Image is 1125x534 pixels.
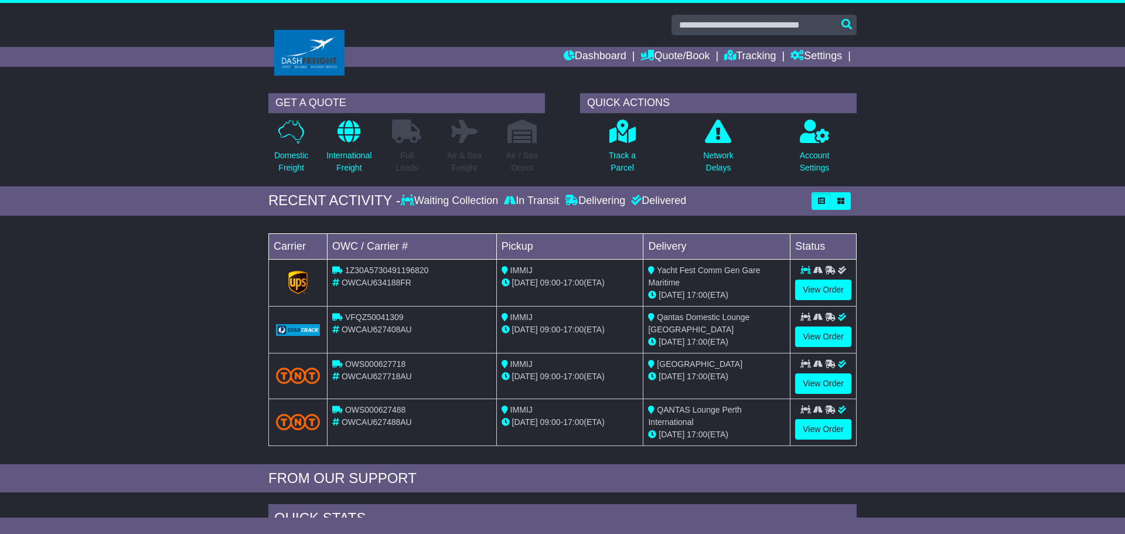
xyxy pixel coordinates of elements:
[659,430,684,439] span: [DATE]
[401,195,501,208] div: Waiting Collection
[657,359,742,369] span: [GEOGRAPHIC_DATA]
[276,414,320,430] img: TNT_Domestic.png
[790,233,857,259] td: Status
[269,233,328,259] td: Carrier
[648,405,741,427] span: QANTAS Lounge Perth International
[510,312,533,322] span: IMMIJ
[703,149,733,174] p: Network Delays
[795,419,851,440] a: View Order
[502,416,639,428] div: - (ETA)
[687,337,707,346] span: 17:00
[580,93,857,113] div: QUICK ACTIONS
[563,372,584,381] span: 17:00
[562,195,628,208] div: Delivering
[326,149,371,174] p: International Freight
[648,312,749,334] span: Qantas Domestic Lounge [GEOGRAPHIC_DATA]
[274,119,309,181] a: DomesticFreight
[648,266,760,287] span: Yacht Fest Comm Gen Gare Maritime
[795,373,851,394] a: View Order
[795,280,851,300] a: View Order
[563,325,584,334] span: 17:00
[447,149,482,174] p: Air & Sea Freight
[790,47,842,67] a: Settings
[640,47,710,67] a: Quote/Book
[512,417,538,427] span: [DATE]
[563,278,584,287] span: 17:00
[288,271,308,294] img: GetCarrierServiceLogo
[392,149,421,174] p: Full Loads
[608,119,636,181] a: Track aParcel
[268,93,545,113] div: GET A QUOTE
[345,312,404,322] span: VFQZ50041309
[687,290,707,300] span: 17:00
[800,149,830,174] p: Account Settings
[540,278,561,287] span: 09:00
[342,325,412,334] span: OWCAU627408AU
[648,336,785,348] div: (ETA)
[510,266,533,275] span: IMMIJ
[342,278,411,287] span: OWCAU634188FR
[659,337,684,346] span: [DATE]
[268,470,857,487] div: FROM OUR SUPPORT
[724,47,776,67] a: Tracking
[628,195,686,208] div: Delivered
[501,195,562,208] div: In Transit
[496,233,643,259] td: Pickup
[512,372,538,381] span: [DATE]
[326,119,372,181] a: InternationalFreight
[502,277,639,289] div: - (ETA)
[643,233,790,259] td: Delivery
[687,372,707,381] span: 17:00
[510,405,533,414] span: IMMIJ
[648,289,785,301] div: (ETA)
[276,324,320,336] img: GetCarrierServiceLogo
[795,326,851,347] a: View Order
[268,192,401,209] div: RECENT ACTIVITY -
[328,233,497,259] td: OWC / Carrier #
[540,325,561,334] span: 09:00
[510,359,533,369] span: IMMIJ
[609,149,636,174] p: Track a Parcel
[540,417,561,427] span: 09:00
[502,324,639,336] div: - (ETA)
[512,325,538,334] span: [DATE]
[540,372,561,381] span: 09:00
[563,417,584,427] span: 17:00
[502,370,639,383] div: - (ETA)
[345,266,428,275] span: 1Z30A5730491196820
[345,405,406,414] span: OWS000627488
[648,428,785,441] div: (ETA)
[564,47,626,67] a: Dashboard
[687,430,707,439] span: 17:00
[342,372,412,381] span: OWCAU627718AU
[659,372,684,381] span: [DATE]
[506,149,538,174] p: Air / Sea Depot
[512,278,538,287] span: [DATE]
[342,417,412,427] span: OWCAU627488AU
[799,119,830,181] a: AccountSettings
[659,290,684,300] span: [DATE]
[274,149,308,174] p: Domestic Freight
[345,359,406,369] span: OWS000627718
[276,368,320,383] img: TNT_Domestic.png
[648,370,785,383] div: (ETA)
[703,119,734,181] a: NetworkDelays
